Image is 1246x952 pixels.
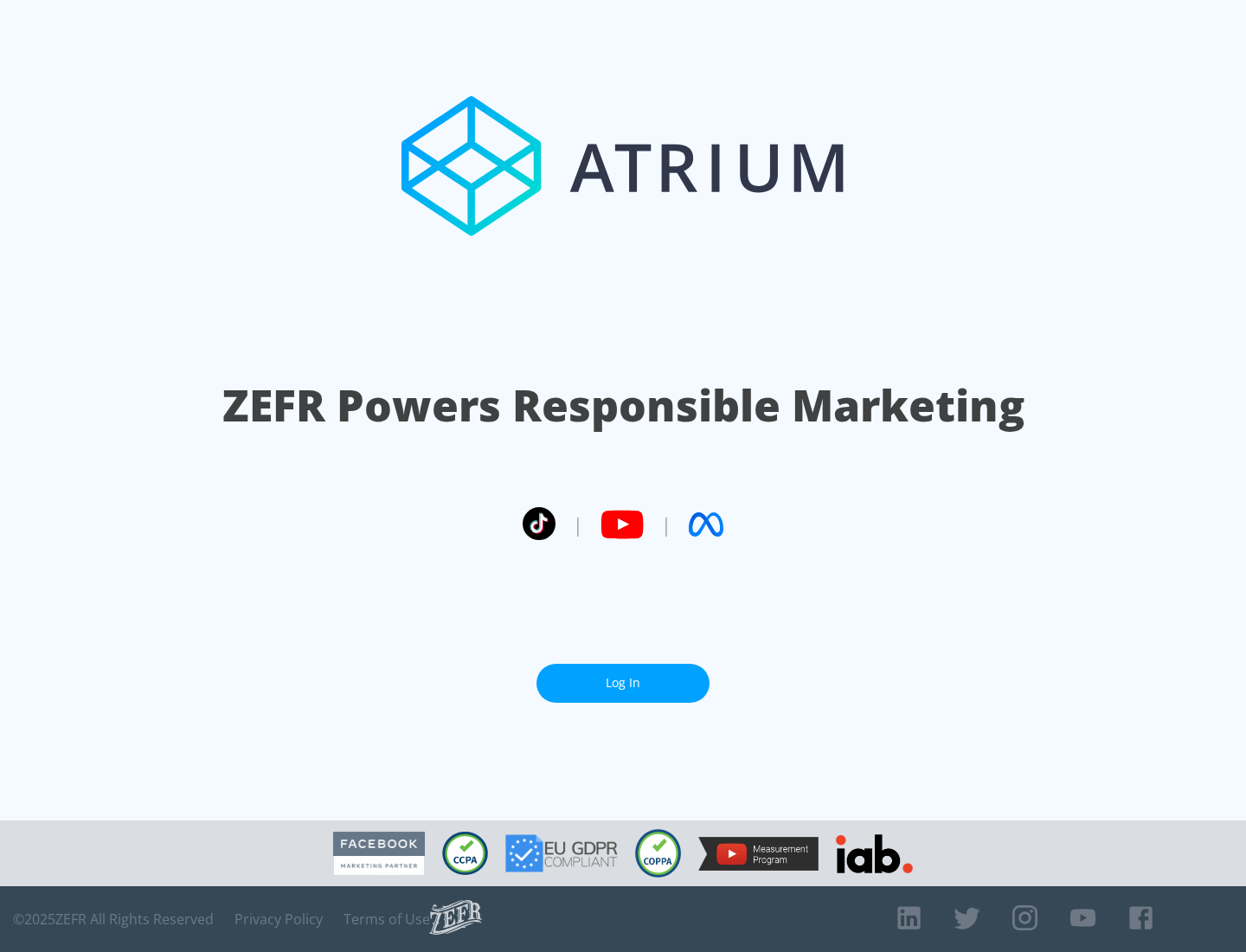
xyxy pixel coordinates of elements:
img: IAB [836,834,913,873]
img: GDPR Compliant [505,834,618,872]
img: YouTube Measurement Program [698,837,819,871]
img: CCPA Compliant [442,832,488,875]
img: Facebook Marketing Partner [333,832,425,876]
h1: ZEFR Powers Responsible Marketing [222,376,1024,435]
img: COPPA Compliant [635,829,681,878]
a: Log In [536,664,710,703]
a: Privacy Policy [234,910,323,928]
span: | [573,511,583,537]
a: Terms of Use [344,910,430,928]
span: © 2025 ZEFR All Rights Reserved [13,910,214,928]
span: | [661,511,671,537]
